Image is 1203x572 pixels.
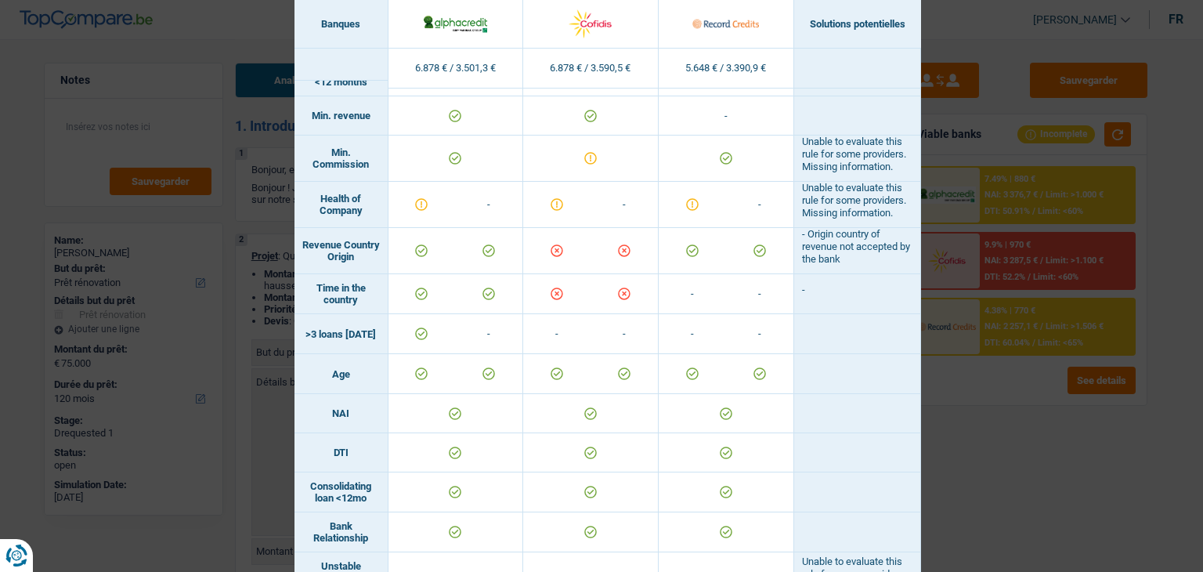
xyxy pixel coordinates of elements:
[294,472,388,512] td: Consolidating loan <12mo
[557,7,623,41] img: Cofidis
[294,314,388,354] td: >3 loans [DATE]
[455,314,522,353] td: -
[294,512,388,552] td: Bank Relationship
[659,49,794,89] td: 5.648 € / 3.390,9 €
[659,274,726,313] td: -
[591,314,658,353] td: -
[794,182,921,228] td: Unable to evaluate this rule for some providers. Missing information.
[294,96,388,136] td: Min. revenue
[794,274,921,314] td: -
[794,228,921,274] td: - Origin country of revenue not accepted by the bank
[422,13,489,34] img: AlphaCredit
[294,433,388,472] td: DTI
[659,314,726,353] td: -
[294,274,388,314] td: Time in the country
[523,314,591,353] td: -
[726,182,793,227] td: -
[388,49,524,89] td: 6.878 € / 3.501,3 €
[523,49,659,89] td: 6.878 € / 3.590,5 €
[794,136,921,182] td: Unable to evaluate this rule for some providers. Missing information.
[294,354,388,394] td: Age
[294,228,388,274] td: Revenue Country Origin
[455,182,522,227] td: -
[294,394,388,433] td: NAI
[294,136,388,182] td: Min. Commission
[726,274,793,313] td: -
[726,314,793,353] td: -
[591,182,658,227] td: -
[294,182,388,228] td: Health of Company
[659,96,794,136] td: -
[692,7,759,41] img: Record Credits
